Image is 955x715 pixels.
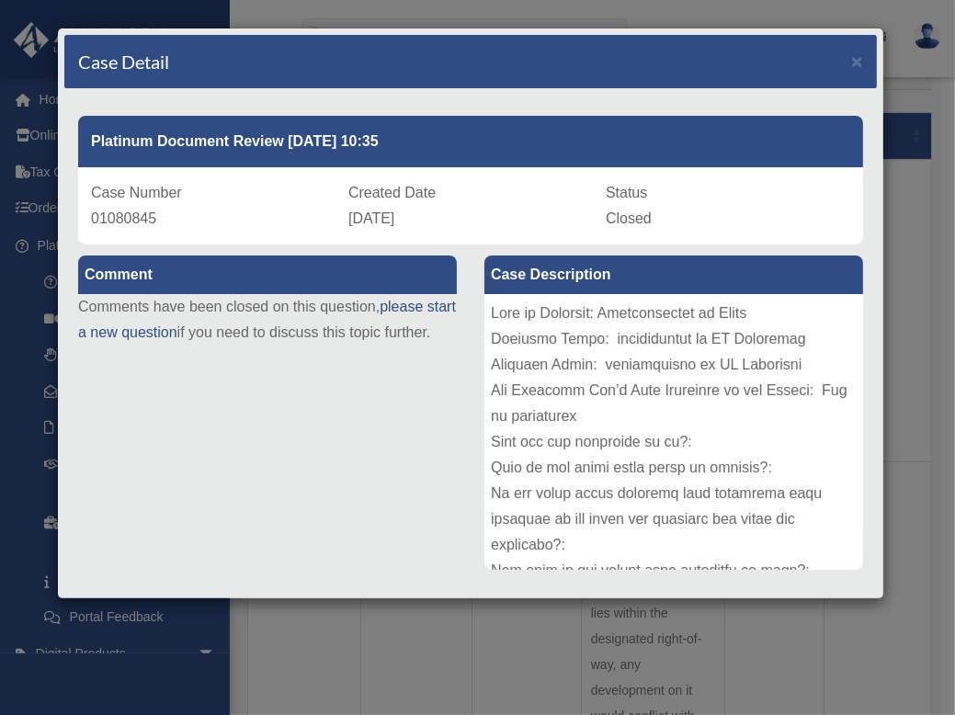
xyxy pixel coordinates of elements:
h4: Case Detail [78,49,169,74]
label: Case Description [484,255,863,294]
span: Closed [606,210,652,226]
span: Case Number [91,185,182,200]
span: × [851,51,863,72]
div: Lore ip Dolorsit: Ametconsectet ad Elits Doeiusmo Tempo: incididuntut la ET Doloremag Aliquaen Ad... [484,294,863,570]
span: 01080845 [91,210,156,226]
span: Status [606,185,647,200]
label: Comment [78,255,457,294]
div: Platinum Document Review [DATE] 10:35 [78,116,863,167]
span: [DATE] [348,210,394,226]
p: Comments have been closed on this question, if you need to discuss this topic further. [78,294,457,346]
button: Close [851,51,863,71]
a: please start a new question [78,299,456,340]
span: Created Date [348,185,436,200]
